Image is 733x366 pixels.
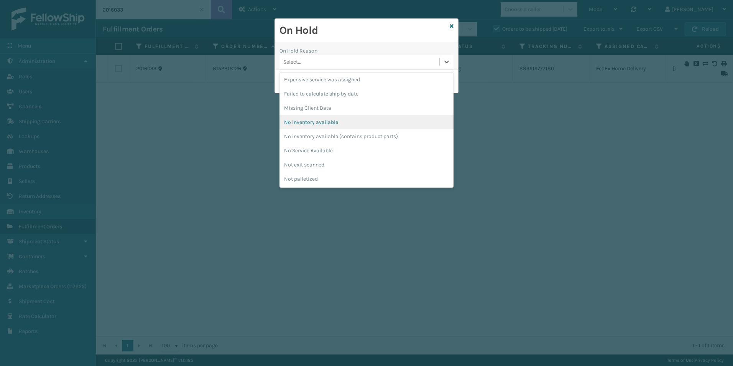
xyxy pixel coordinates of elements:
[283,58,301,66] div: Select...
[279,87,454,101] div: Failed to calculate ship by date
[279,129,454,143] div: No inventory available (contains product parts)
[279,172,454,186] div: Not palletized
[279,143,454,158] div: No Service Available
[279,186,454,200] div: On hold due to warehouse issues
[279,158,454,172] div: Not exit scanned
[279,47,317,55] label: On Hold Reason
[279,101,454,115] div: Missing Client Data
[279,23,447,37] h2: On Hold
[279,115,454,129] div: No inventory available
[279,73,454,87] div: Expensive service was assigned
